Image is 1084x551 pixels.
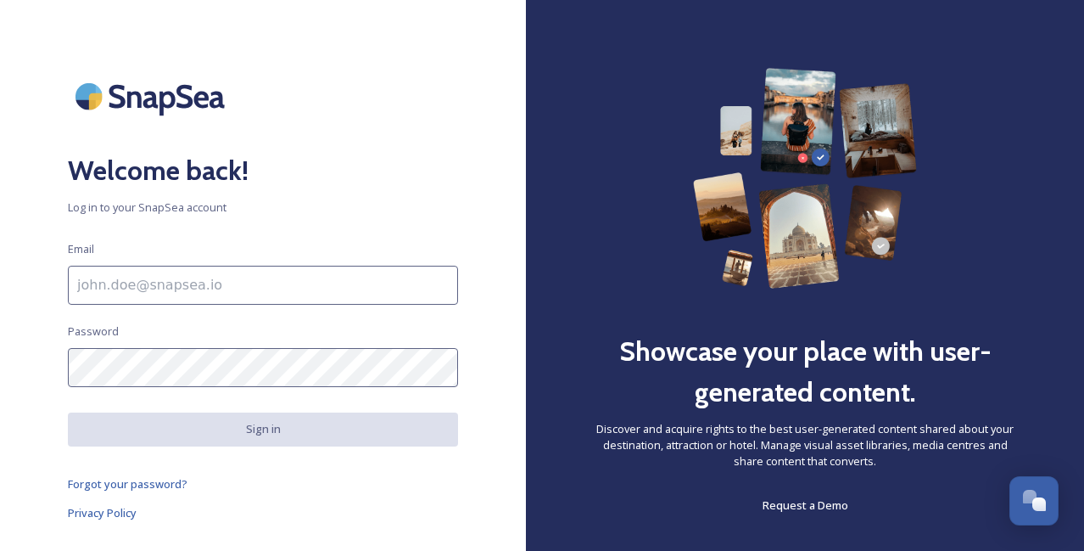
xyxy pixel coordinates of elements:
[594,331,1016,413] h2: Showcase your place with user-generated content.
[68,68,237,125] img: SnapSea Logo
[68,200,458,216] span: Log in to your SnapSea account
[693,68,918,289] img: 63b42ca75bacad526042e722_Group%20154-p-800.png
[68,476,187,492] span: Forgot your password?
[68,323,119,340] span: Password
[68,150,458,191] h2: Welcome back!
[1009,476,1059,526] button: Open Chat
[594,421,1016,470] span: Discover and acquire rights to the best user-generated content shared about your destination, att...
[763,498,848,513] span: Request a Demo
[68,266,458,305] input: john.doe@snapsea.io
[68,503,458,523] a: Privacy Policy
[68,474,458,494] a: Forgot your password?
[763,495,848,515] a: Request a Demo
[68,505,137,520] span: Privacy Policy
[68,241,94,257] span: Email
[68,413,458,446] button: Sign in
